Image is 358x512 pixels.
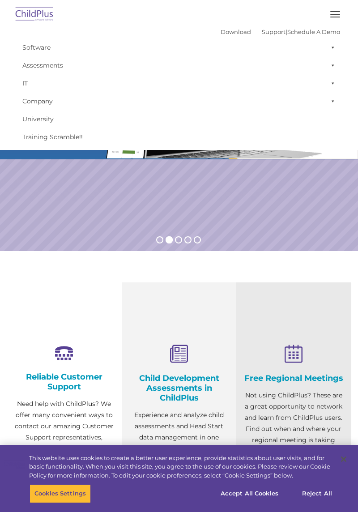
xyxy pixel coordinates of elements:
img: ChildPlus by Procare Solutions [13,4,55,25]
a: Assessments [18,56,340,74]
p: Need help with ChildPlus? We offer many convenient ways to contact our amazing Customer Support r... [13,398,115,477]
a: Company [18,92,340,110]
a: IT [18,74,340,92]
h4: Free Regional Meetings [243,373,345,383]
button: Accept All Cookies [216,484,283,503]
p: Experience and analyze child assessments and Head Start data management in one system with zero c... [128,410,230,477]
a: Download [221,28,251,35]
button: Reject All [289,484,345,503]
a: University [18,110,340,128]
a: Schedule A Demo [287,28,340,35]
div: This website uses cookies to create a better user experience, provide statistics about user visit... [29,454,333,480]
a: Training Scramble!! [18,128,340,146]
button: Close [334,449,354,469]
a: Support [262,28,286,35]
h4: Child Development Assessments in ChildPlus [128,373,230,403]
font: | [221,28,340,35]
h4: Reliable Customer Support [13,372,115,392]
p: Not using ChildPlus? These are a great opportunity to network and learn from ChildPlus users. Fin... [243,390,345,457]
button: Cookies Settings [30,484,91,503]
a: Software [18,38,340,56]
